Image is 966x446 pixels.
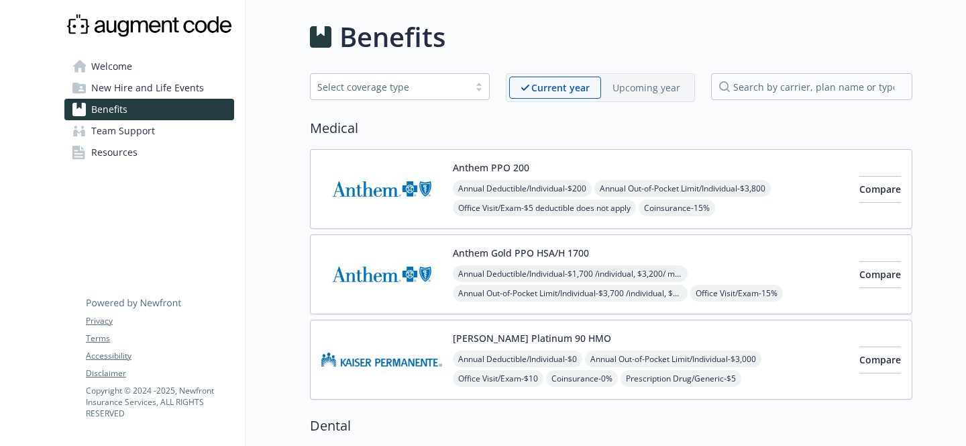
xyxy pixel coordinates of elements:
[64,142,234,163] a: Resources
[546,370,618,387] span: Coinsurance - 0%
[64,120,234,142] a: Team Support
[859,268,901,281] span: Compare
[453,265,688,282] span: Annual Deductible/Individual - $1,700 /individual, $3,200/ member
[64,77,234,99] a: New Hire and Life Events
[594,180,771,197] span: Annual Out-of-Pocket Limit/Individual - $3,800
[91,142,138,163] span: Resources
[453,370,543,387] span: Office Visit/Exam - $10
[453,199,636,216] span: Office Visit/Exam - $5 deductible does not apply
[321,161,442,218] img: Anthem Blue Cross carrier logo
[310,416,912,436] h2: Dental
[612,81,680,95] p: Upcoming year
[859,183,901,195] span: Compare
[453,351,582,367] span: Annual Deductible/Individual - $0
[453,246,589,260] button: Anthem Gold PPO HSA/H 1700
[621,370,741,387] span: Prescription Drug/Generic - $5
[321,246,442,303] img: Anthem Blue Cross carrier logo
[86,385,233,419] p: Copyright © 2024 - 2025 , Newfront Insurance Services, ALL RIGHTS RESERVED
[859,176,901,203] button: Compare
[86,367,233,380] a: Disclaimer
[453,161,529,175] button: Anthem PPO 200
[86,332,233,345] a: Terms
[690,285,783,302] span: Office Visit/Exam - 15%
[639,199,715,216] span: Coinsurance - 15%
[453,285,688,302] span: Annual Out-of-Pocket Limit/Individual - $3,700 /individual, $3,700/ member
[339,17,445,57] h1: Benefits
[321,331,442,388] img: Kaiser Permanente Insurance Company carrier logo
[859,261,901,288] button: Compare
[310,118,912,138] h2: Medical
[585,351,761,367] span: Annual Out-of-Pocket Limit/Individual - $3,000
[64,56,234,77] a: Welcome
[859,347,901,373] button: Compare
[91,56,132,77] span: Welcome
[91,77,204,99] span: New Hire and Life Events
[453,331,611,345] button: [PERSON_NAME] Platinum 90 HMO
[531,81,590,95] p: Current year
[859,353,901,366] span: Compare
[711,73,912,100] input: search by carrier, plan name or type
[91,120,155,142] span: Team Support
[64,99,234,120] a: Benefits
[86,315,233,327] a: Privacy
[453,180,592,197] span: Annual Deductible/Individual - $200
[91,99,127,120] span: Benefits
[317,80,462,94] div: Select coverage type
[86,350,233,362] a: Accessibility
